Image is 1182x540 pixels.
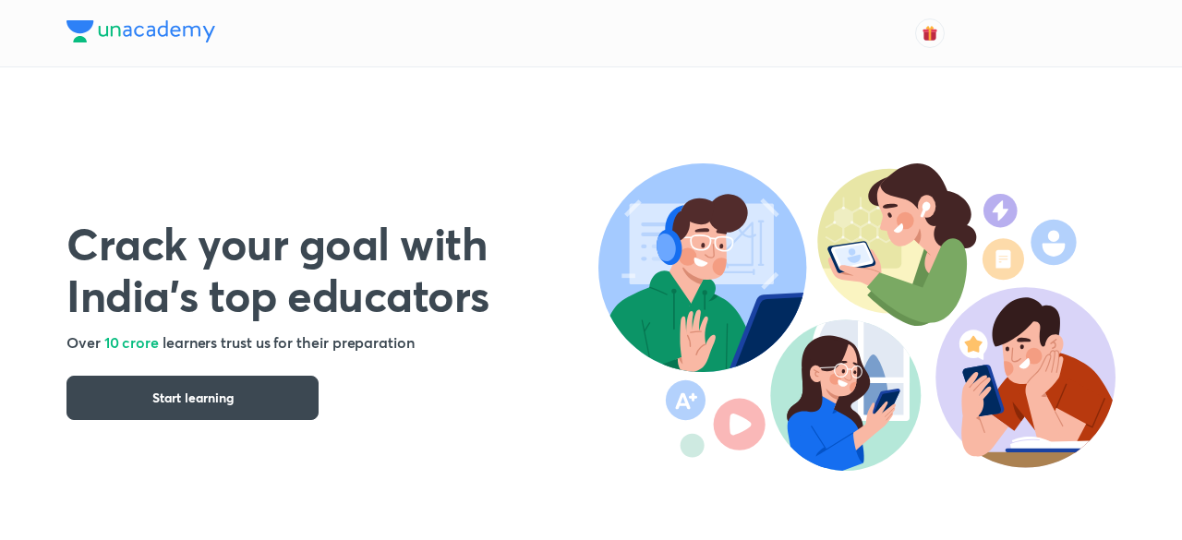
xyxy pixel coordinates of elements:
[104,332,159,352] span: 10 crore
[922,25,938,42] img: avatar
[598,163,1116,471] img: header
[66,217,598,320] h1: Crack your goal with India’s top educators
[152,389,234,407] span: Start learning
[66,20,215,47] a: Company Logo
[915,18,945,48] button: avatar
[66,20,215,42] img: Company Logo
[66,376,319,420] button: Start learning
[66,331,598,354] h5: Over learners trust us for their preparation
